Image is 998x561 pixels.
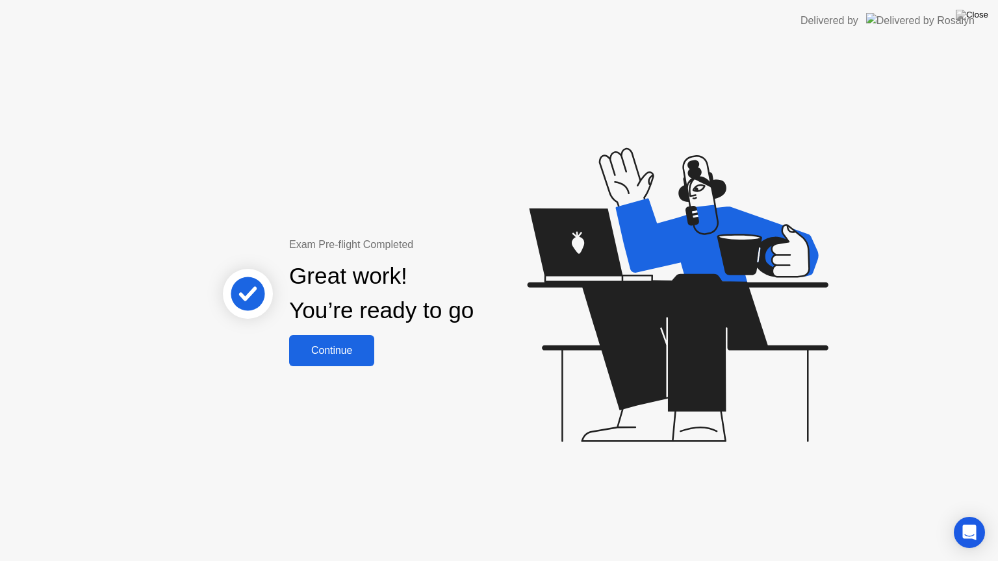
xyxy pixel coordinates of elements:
[954,517,985,548] div: Open Intercom Messenger
[289,335,374,366] button: Continue
[956,10,988,20] img: Close
[800,13,858,29] div: Delivered by
[866,13,975,28] img: Delivered by Rosalyn
[289,259,474,328] div: Great work! You’re ready to go
[293,345,370,356] div: Continue
[289,237,557,253] div: Exam Pre-flight Completed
